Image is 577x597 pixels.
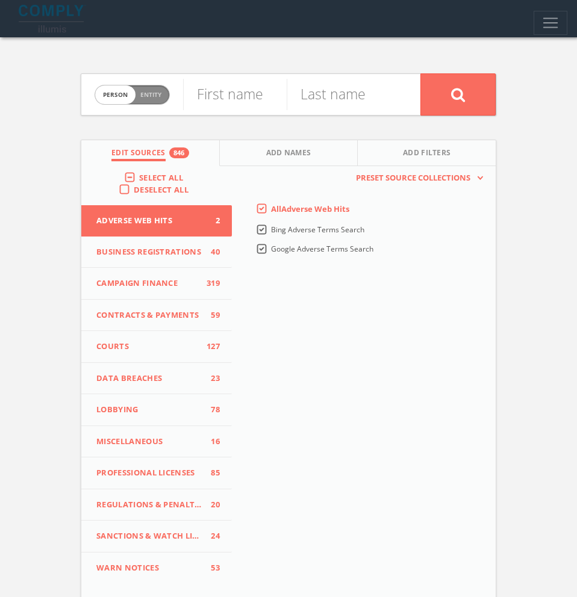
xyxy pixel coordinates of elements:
[111,147,166,161] span: Edit Sources
[139,172,183,183] span: Select All
[96,530,202,542] span: Sanctions & Watch Lists
[271,244,373,254] span: Google Adverse Terms Search
[96,436,202,448] span: Miscellaneous
[81,331,232,363] button: Courts127
[403,147,451,161] span: Add Filters
[81,268,232,300] button: Campaign Finance319
[96,467,202,479] span: Professional Licenses
[96,404,202,416] span: Lobbying
[202,277,220,289] span: 319
[96,341,202,353] span: Courts
[534,11,567,35] button: Toggle navigation
[81,426,232,458] button: Miscellaneous16
[96,277,202,289] span: Campaign Finance
[266,147,311,161] span: Add Names
[350,172,476,184] span: Preset Source Collections
[81,489,232,521] button: Regulations & Penalties20
[202,341,220,353] span: 127
[271,203,349,214] span: All Adverse Web Hits
[96,499,202,511] span: Regulations & Penalties
[81,552,232,584] button: WARN Notices53
[271,224,364,235] span: Bing Adverse Terms Search
[81,205,232,237] button: Adverse Web Hits2
[202,246,220,258] span: 40
[96,562,202,574] span: WARN Notices
[202,562,220,574] span: 53
[81,363,232,395] button: Data Breaches23
[81,140,220,166] button: Edit Sources846
[202,436,220,448] span: 16
[81,237,232,268] button: Business Registrations40
[19,5,86,32] img: illumis
[202,215,220,227] span: 2
[96,246,202,258] span: Business Registrations
[358,140,496,166] button: Add Filters
[350,172,484,184] button: Preset Source Collections
[96,373,202,385] span: Data Breaches
[81,521,232,552] button: Sanctions & Watch Lists24
[140,90,161,99] span: Entity
[202,499,220,511] span: 20
[202,530,220,542] span: 24
[81,457,232,489] button: Professional Licenses85
[95,85,136,104] span: person
[134,184,189,195] span: Deselect All
[81,300,232,332] button: Contracts & Payments59
[96,215,202,227] span: Adverse Web Hits
[202,309,220,321] span: 59
[96,309,202,321] span: Contracts & Payments
[220,140,358,166] button: Add Names
[202,404,220,416] span: 78
[202,467,220,479] span: 85
[169,147,189,158] div: 846
[81,394,232,426] button: Lobbying78
[202,373,220,385] span: 23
